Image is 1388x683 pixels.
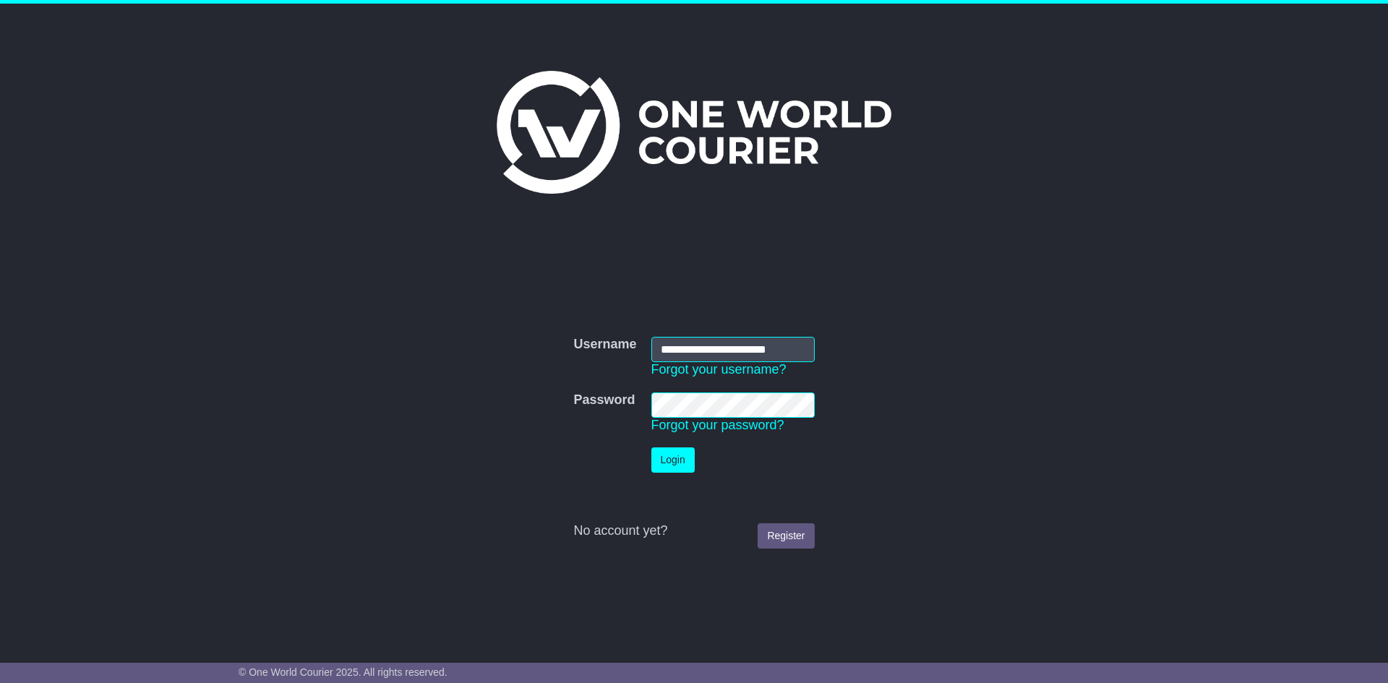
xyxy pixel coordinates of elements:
button: Login [651,447,695,473]
span: © One World Courier 2025. All rights reserved. [239,666,447,678]
div: No account yet? [573,523,814,539]
label: Username [573,337,636,353]
img: One World [497,71,891,194]
label: Password [573,392,635,408]
a: Forgot your password? [651,418,784,432]
a: Register [758,523,814,549]
a: Forgot your username? [651,362,787,377]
